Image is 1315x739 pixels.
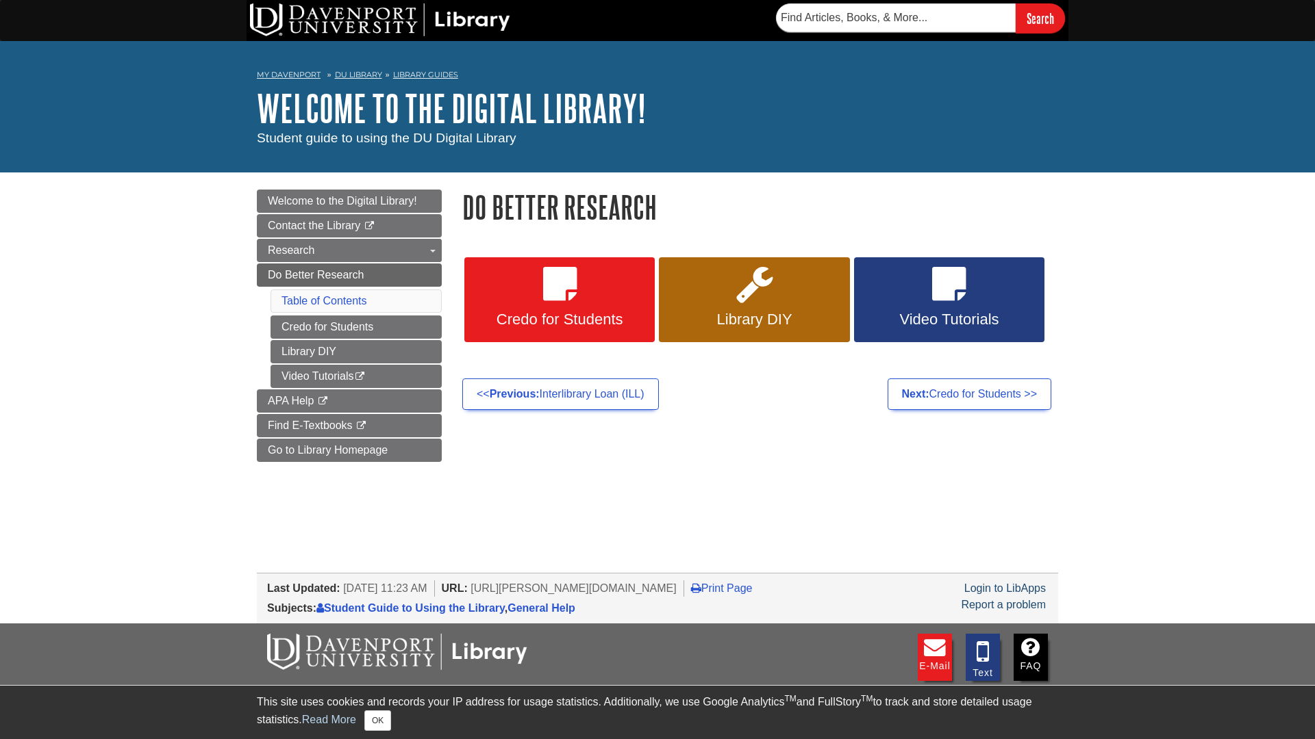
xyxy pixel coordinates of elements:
a: Table of Contents [281,295,367,307]
a: Credo for Students [271,315,442,339]
span: APA Help [268,395,314,406]
a: Library DIY [659,257,849,342]
h1: Do Better Research [462,190,1058,224]
a: My Davenport [257,69,321,81]
div: This site uses cookies and records your IP address for usage statistics. Additionally, we use Goo... [257,694,1058,731]
a: APA Help [257,389,442,413]
span: Contact the Library [268,220,360,231]
span: Research [268,244,314,256]
sup: TM [784,694,796,703]
i: This link opens in a new window [364,222,375,231]
a: Next:Credo for Students >> [888,378,1051,410]
button: Close [364,710,391,731]
span: Video Tutorials [864,311,1034,328]
img: DU Library [250,3,510,36]
a: General Help [508,602,575,614]
a: Find E-Textbooks [257,414,442,437]
a: Do Better Research [257,263,442,287]
span: [DATE] 11:23 AM [343,582,427,594]
a: Read More [302,714,356,725]
a: Video Tutorials [854,257,1044,342]
span: Go to Library Homepage [268,444,388,456]
img: DU Libraries [267,634,527,669]
span: Subjects: [267,602,316,614]
span: Find E-Textbooks [268,419,353,431]
a: Go to Library Homepage [257,439,442,462]
sup: TM [861,694,873,703]
i: This link opens in a new window [355,422,367,430]
span: Do Better Research [268,269,364,281]
a: Library Guides [393,70,458,79]
span: Last Updated: [267,582,340,594]
a: Contact the Library [257,214,442,237]
span: Credo for Students [475,311,644,328]
div: Guide Page Menu [257,190,442,462]
a: Research [257,239,442,262]
a: Credo for Students [464,257,655,342]
a: FAQ [1014,634,1048,681]
a: Video Tutorials [271,365,442,388]
i: Print Page [691,582,701,593]
nav: breadcrumb [257,66,1058,88]
a: Welcome to the Digital Library! [257,87,646,129]
i: This link opens in a new window [354,372,366,381]
a: DU Library [335,70,382,79]
a: Login to LibApps [964,582,1046,594]
span: , [316,602,575,614]
input: Find Articles, Books, & More... [776,3,1016,32]
a: Report a problem [961,599,1046,610]
span: URL: [442,582,468,594]
strong: Previous: [490,388,540,400]
span: Welcome to the Digital Library! [268,195,417,207]
span: Library DIY [669,311,839,328]
form: Searches DU Library's articles, books, and more [776,3,1065,33]
i: This link opens in a new window [317,397,329,406]
a: Print Page [691,582,753,594]
a: E-mail [918,634,952,681]
a: Student Guide to Using the Library [316,602,505,614]
a: Text [966,634,1000,681]
a: <<Previous:Interlibrary Loan (ILL) [462,378,659,410]
span: Student guide to using the DU Digital Library [257,131,516,145]
a: Welcome to the Digital Library! [257,190,442,213]
span: [URL][PERSON_NAME][DOMAIN_NAME] [471,582,677,594]
input: Search [1016,3,1065,33]
strong: Next: [902,388,929,400]
a: Library DIY [271,340,442,363]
